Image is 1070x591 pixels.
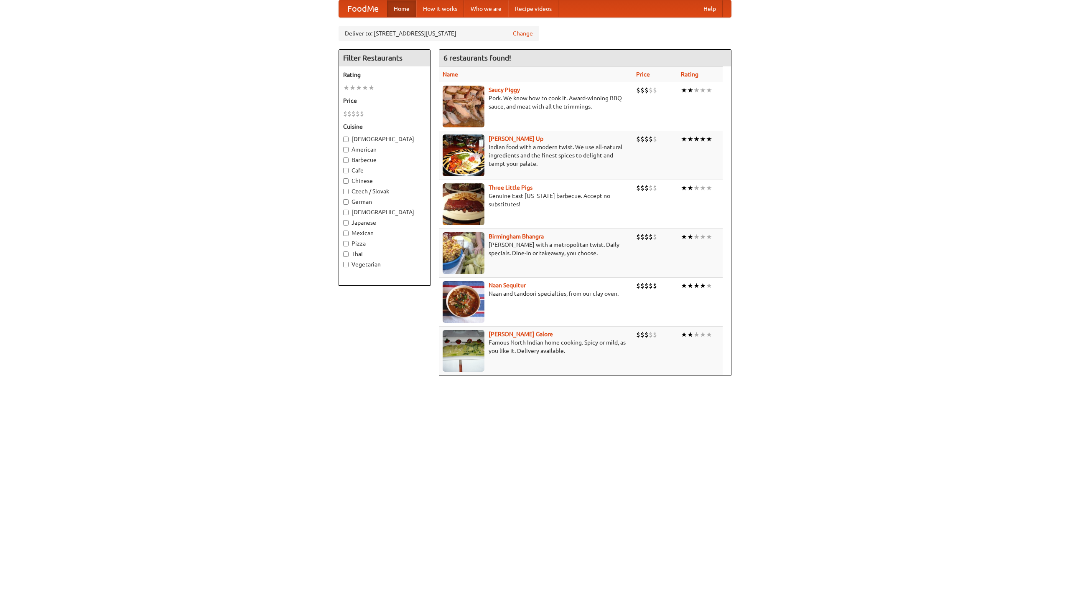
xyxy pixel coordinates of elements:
[700,86,706,95] li: ★
[443,338,629,355] p: Famous North Indian home cooking. Spicy or mild, as you like it. Delivery available.
[693,134,700,144] li: ★
[352,109,356,118] li: $
[649,281,653,290] li: $
[700,281,706,290] li: ★
[653,330,657,339] li: $
[343,210,349,215] input: [DEMOGRAPHIC_DATA]
[343,187,426,195] label: Czech / Slovak
[343,96,426,105] h5: Price
[697,0,723,17] a: Help
[443,330,484,372] img: currygalore.jpg
[343,208,426,216] label: [DEMOGRAPHIC_DATA]
[645,134,649,144] li: $
[693,330,700,339] li: ★
[443,134,484,176] img: curryup.jpg
[443,281,484,323] img: naansequitur.jpg
[645,330,649,339] li: $
[443,232,484,274] img: bhangra.jpg
[343,220,349,226] input: Japanese
[343,177,426,185] label: Chinese
[681,281,687,290] li: ★
[636,281,640,290] li: $
[343,122,426,131] h5: Cuisine
[343,135,426,143] label: [DEMOGRAPHIC_DATA]
[687,183,693,193] li: ★
[653,134,657,144] li: $
[687,134,693,144] li: ★
[649,183,653,193] li: $
[640,232,645,241] li: $
[640,134,645,144] li: $
[700,134,706,144] li: ★
[356,83,362,92] li: ★
[693,232,700,241] li: ★
[343,218,426,227] label: Japanese
[489,233,544,240] b: Birmingham Bhangra
[489,86,520,93] a: Saucy Piggy
[681,183,687,193] li: ★
[645,232,649,241] li: $
[681,134,687,144] li: ★
[343,71,426,79] h5: Rating
[681,232,687,241] li: ★
[687,86,693,95] li: ★
[489,282,526,289] a: Naan Sequitur
[706,183,712,193] li: ★
[343,83,349,92] li: ★
[489,184,532,191] b: Three Little Pigs
[443,54,511,62] ng-pluralize: 6 restaurants found!
[356,109,360,118] li: $
[489,135,543,142] a: [PERSON_NAME] Up
[653,281,657,290] li: $
[362,83,368,92] li: ★
[349,83,356,92] li: ★
[343,250,426,258] label: Thai
[681,71,698,78] a: Rating
[636,86,640,95] li: $
[343,156,426,164] label: Barbecue
[700,330,706,339] li: ★
[645,86,649,95] li: $
[649,232,653,241] li: $
[443,143,629,168] p: Indian food with a modern twist. We use all-natural ingredients and the finest spices to delight ...
[343,231,349,236] input: Mexican
[706,281,712,290] li: ★
[343,137,349,142] input: [DEMOGRAPHIC_DATA]
[700,232,706,241] li: ★
[636,330,640,339] li: $
[693,183,700,193] li: ★
[339,26,539,41] div: Deliver to: [STREET_ADDRESS][US_STATE]
[706,330,712,339] li: ★
[343,260,426,269] label: Vegetarian
[343,166,426,175] label: Cafe
[649,86,653,95] li: $
[681,330,687,339] li: ★
[693,86,700,95] li: ★
[513,29,533,38] a: Change
[700,183,706,193] li: ★
[640,281,645,290] li: $
[706,232,712,241] li: ★
[443,241,629,257] p: [PERSON_NAME] with a metropolitan twist. Daily specials. Dine-in or takeaway, you choose.
[343,157,349,163] input: Barbecue
[443,94,629,111] p: Pork. We know how to cook it. Award-winning BBQ sauce, and meat with all the trimmings.
[640,86,645,95] li: $
[645,183,649,193] li: $
[343,145,426,154] label: American
[339,50,430,66] h4: Filter Restaurants
[360,109,364,118] li: $
[636,71,650,78] a: Price
[681,86,687,95] li: ★
[706,86,712,95] li: ★
[443,71,458,78] a: Name
[343,199,349,205] input: German
[649,134,653,144] li: $
[636,134,640,144] li: $
[649,330,653,339] li: $
[343,229,426,237] label: Mexican
[653,232,657,241] li: $
[693,281,700,290] li: ★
